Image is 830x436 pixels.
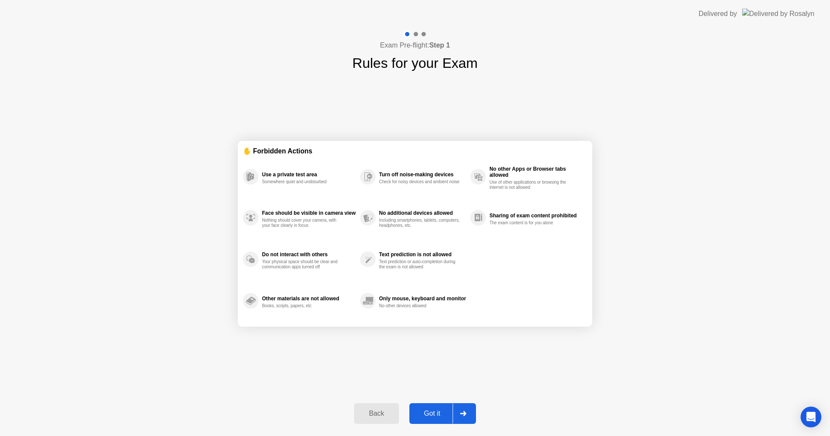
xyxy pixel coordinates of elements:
[412,410,453,417] div: Got it
[262,179,344,185] div: Somewhere quiet and undisturbed
[243,146,587,156] div: ✋ Forbidden Actions
[262,259,344,270] div: Your physical space should be clear and communication apps turned off
[489,213,583,219] div: Sharing of exam content prohibited
[489,166,583,178] div: No other Apps or Browser tabs allowed
[354,403,399,424] button: Back
[742,9,814,19] img: Delivered by Rosalyn
[379,303,461,309] div: No other devices allowed
[379,259,461,270] div: Text prediction or auto-completion during the exam is not allowed
[379,172,466,178] div: Turn off noise-making devices
[379,251,466,258] div: Text prediction is not allowed
[801,407,821,427] div: Open Intercom Messenger
[379,210,466,216] div: No additional devices allowed
[379,218,461,228] div: Including smartphones, tablets, computers, headphones, etc.
[262,251,356,258] div: Do not interact with others
[409,403,476,424] button: Got it
[489,220,571,226] div: The exam content is for you alone
[352,53,478,73] h1: Rules for your Exam
[262,296,356,302] div: Other materials are not allowed
[357,410,396,417] div: Back
[262,172,356,178] div: Use a private test area
[379,296,466,302] div: Only mouse, keyboard and monitor
[489,180,571,190] div: Use of other applications or browsing the internet is not allowed
[262,210,356,216] div: Face should be visible in camera view
[262,303,344,309] div: Books, scripts, papers, etc
[380,40,450,51] h4: Exam Pre-flight:
[379,179,461,185] div: Check for noisy devices and ambient noise
[262,218,344,228] div: Nothing should cover your camera, with your face clearly in focus
[699,9,737,19] div: Delivered by
[429,41,450,49] b: Step 1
